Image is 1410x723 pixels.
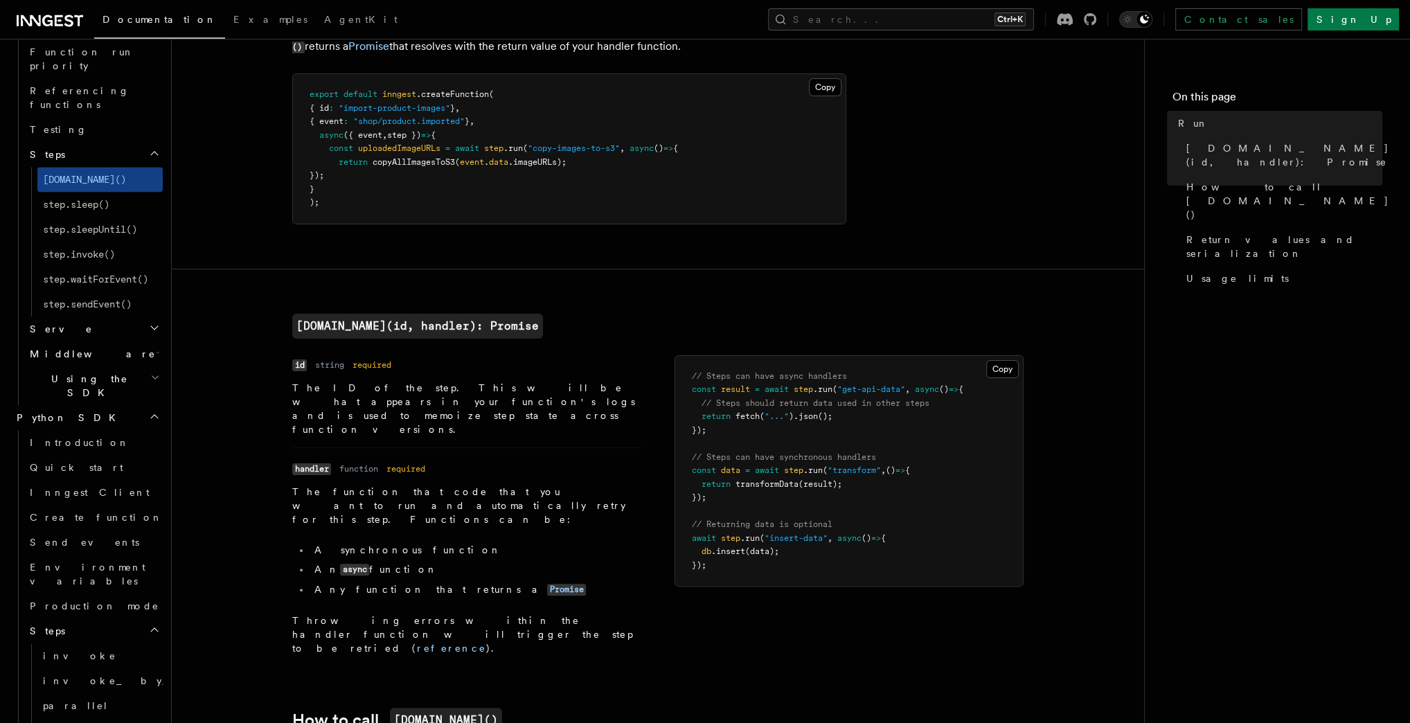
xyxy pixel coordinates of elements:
[1172,111,1382,136] a: Run
[43,249,115,260] span: step.invoke()
[760,533,765,543] span: (
[431,130,436,140] span: {
[329,143,353,153] span: const
[1172,89,1382,111] h4: On this page
[789,411,794,421] span: )
[813,384,832,394] span: .run
[382,89,416,99] span: inngest
[43,199,109,210] span: step.sleep()
[37,192,163,217] a: step.sleep()
[24,167,163,316] div: Steps
[692,384,716,394] span: const
[30,512,163,523] span: Create function
[24,39,163,78] a: Function run priority
[958,384,963,394] span: {
[760,411,765,421] span: (
[1181,266,1382,291] a: Usage limits
[508,157,566,167] span: .imageURLs);
[1308,8,1399,30] a: Sign Up
[310,197,319,207] span: );
[1181,136,1382,175] a: [DOMAIN_NAME](id, handler): Promise
[24,372,150,400] span: Using the SDK
[43,174,126,185] span: [DOMAIN_NAME]()
[30,562,145,587] span: Environment variables
[803,465,823,475] span: .run
[745,465,750,475] span: =
[692,452,876,462] span: // Steps can have synchronous handlers
[340,564,369,575] code: async
[470,116,474,126] span: ,
[373,157,455,167] span: copyAllImagesToS3
[310,89,339,99] span: export
[1119,11,1152,28] button: Toggle dark mode
[489,89,494,99] span: (
[547,584,586,595] a: Promise
[503,143,523,153] span: .run
[735,479,798,489] span: transformData
[30,85,130,110] span: Referencing functions
[319,130,343,140] span: async
[765,384,789,394] span: await
[37,643,163,668] a: invoke
[755,465,779,475] span: await
[692,492,706,502] span: });
[310,543,641,557] li: A synchronous function
[310,582,641,597] li: Any function that returns a
[316,4,406,37] a: AgentKit
[225,4,316,37] a: Examples
[794,411,818,421] span: .json
[30,437,130,448] span: Introduction
[832,384,837,394] span: (
[1178,116,1208,130] span: Run
[768,8,1034,30] button: Search...Ctrl+K
[382,130,387,140] span: ,
[37,242,163,267] a: step.invoke()
[339,103,450,113] span: "import-product-images"
[30,600,159,612] span: Production mode
[352,359,391,371] dd: required
[30,46,134,71] span: Function run priority
[37,292,163,316] a: step.sendEvent()
[765,533,828,543] span: "insert-data"
[387,130,421,140] span: step })
[528,143,620,153] span: "copy-images-to-s3"
[24,142,163,167] button: Steps
[949,384,958,394] span: =>
[692,425,706,435] span: });
[692,560,706,570] span: });
[905,465,910,475] span: {
[994,12,1026,26] kbd: Ctrl+K
[692,533,716,543] span: await
[871,533,881,543] span: =>
[24,555,163,593] a: Environment variables
[292,485,641,526] p: The function that code that you want to run and automatically retry for this step. Functions can be:
[43,298,132,310] span: step.sendEvent()
[43,675,205,686] span: invoke_by_id
[765,411,789,421] span: "..."
[310,184,314,194] span: }
[343,130,382,140] span: ({ event
[24,117,163,142] a: Testing
[818,411,832,421] span: ();
[692,371,847,381] span: // Steps can have async handlers
[30,462,123,473] span: Quick start
[828,465,881,475] span: "transform"
[1186,180,1389,222] span: How to call [DOMAIN_NAME]()
[315,359,344,371] dd: string
[343,89,377,99] span: default
[702,479,731,489] span: return
[630,143,654,153] span: async
[343,116,348,126] span: :
[310,116,343,126] span: { event
[37,267,163,292] a: step.waitForEvent()
[1175,8,1302,30] a: Contact sales
[1181,175,1382,227] a: How to call [DOMAIN_NAME]()
[837,533,862,543] span: async
[794,384,813,394] span: step
[489,157,508,167] span: data
[455,157,460,167] span: (
[94,4,225,39] a: Documentation
[721,533,740,543] span: step
[11,405,163,430] button: Python SDK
